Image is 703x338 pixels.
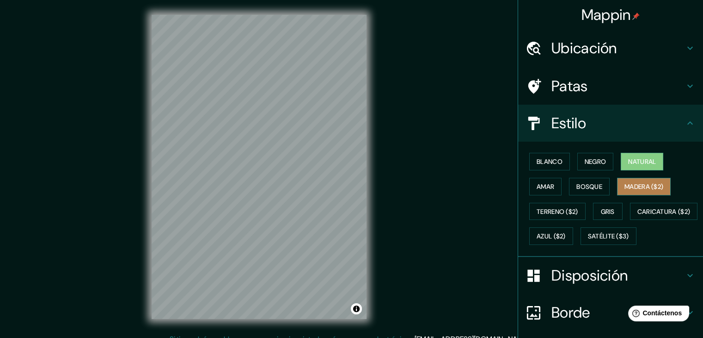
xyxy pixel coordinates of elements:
button: Terreno ($2) [529,203,586,220]
font: Mappin [581,5,631,25]
div: Estilo [518,105,703,142]
font: Blanco [537,157,562,166]
font: Amar [537,182,554,191]
img: pin-icon.png [632,13,640,20]
font: Terreno ($2) [537,207,578,216]
font: Madera ($2) [624,182,663,191]
font: Satélite ($3) [588,232,629,241]
button: Blanco [529,153,570,170]
button: Amar [529,178,562,195]
button: Madera ($2) [617,178,671,195]
font: Gris [601,207,615,216]
font: Natural [628,157,656,166]
font: Azul ($2) [537,232,566,241]
div: Ubicación [518,30,703,67]
font: Borde [551,303,590,322]
font: Ubicación [551,38,617,58]
font: Bosque [576,182,602,191]
canvas: Mapa [152,15,367,319]
div: Borde [518,294,703,331]
div: Disposición [518,257,703,294]
button: Azul ($2) [529,227,573,245]
div: Patas [518,68,703,105]
button: Bosque [569,178,610,195]
font: Negro [585,157,606,166]
button: Natural [621,153,663,170]
font: Disposición [551,266,628,285]
button: Satélite ($3) [581,227,636,245]
font: Estilo [551,113,586,133]
button: Activar o desactivar atribución [351,303,362,314]
button: Negro [577,153,614,170]
font: Caricatura ($2) [637,207,691,216]
button: Caricatura ($2) [630,203,698,220]
font: Patas [551,76,588,96]
button: Gris [593,203,623,220]
iframe: Lanzador de widgets de ayuda [621,302,693,328]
